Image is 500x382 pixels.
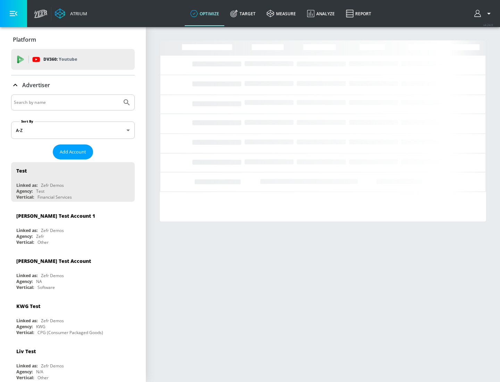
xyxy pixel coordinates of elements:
[37,194,72,200] div: Financial Services
[11,162,135,202] div: TestLinked as:Zefr DemosAgency:TestVertical:Financial Services
[16,369,33,375] div: Agency:
[36,369,43,375] div: N/A
[16,348,36,355] div: Liv Test
[16,273,37,279] div: Linked as:
[16,318,37,324] div: Linked as:
[16,227,37,233] div: Linked as:
[37,239,49,245] div: Other
[13,36,36,43] p: Platform
[41,318,64,324] div: Zefr Demos
[261,1,301,26] a: measure
[60,148,86,156] span: Add Account
[16,188,33,194] div: Agency:
[11,75,135,95] div: Advertiser
[55,8,87,19] a: Atrium
[11,122,135,139] div: A-Z
[36,233,44,239] div: Zefr
[11,252,135,292] div: [PERSON_NAME] Test AccountLinked as:Zefr DemosAgency:NAVertical:Software
[11,298,135,337] div: KWG TestLinked as:Zefr DemosAgency:KWGVertical:CPG (Consumer Packaged Goods)
[340,1,377,26] a: Report
[36,324,45,330] div: KWG
[16,194,34,200] div: Vertical:
[16,239,34,245] div: Vertical:
[16,213,95,219] div: [PERSON_NAME] Test Account 1
[37,375,49,381] div: Other
[20,119,35,124] label: Sort By
[43,56,77,63] p: DV360:
[16,303,40,309] div: KWG Test
[16,182,37,188] div: Linked as:
[16,233,33,239] div: Agency:
[16,363,37,369] div: Linked as:
[16,279,33,284] div: Agency:
[14,98,119,107] input: Search by name
[11,207,135,247] div: [PERSON_NAME] Test Account 1Linked as:Zefr DemosAgency:ZefrVertical:Other
[16,330,34,335] div: Vertical:
[225,1,261,26] a: Target
[16,375,34,381] div: Vertical:
[41,227,64,233] div: Zefr Demos
[22,81,50,89] p: Advertiser
[36,279,42,284] div: NA
[41,363,64,369] div: Zefr Demos
[11,30,135,49] div: Platform
[41,182,64,188] div: Zefr Demos
[59,56,77,63] p: Youtube
[16,258,91,264] div: [PERSON_NAME] Test Account
[16,284,34,290] div: Vertical:
[37,330,103,335] div: CPG (Consumer Packaged Goods)
[483,23,493,27] span: v 4.24.0
[37,284,55,290] div: Software
[41,273,64,279] div: Zefr Demos
[16,167,27,174] div: Test
[11,49,135,70] div: DV360: Youtube
[301,1,340,26] a: Analyze
[67,10,87,17] div: Atrium
[16,324,33,330] div: Agency:
[53,144,93,159] button: Add Account
[185,1,225,26] a: optimize
[36,188,44,194] div: Test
